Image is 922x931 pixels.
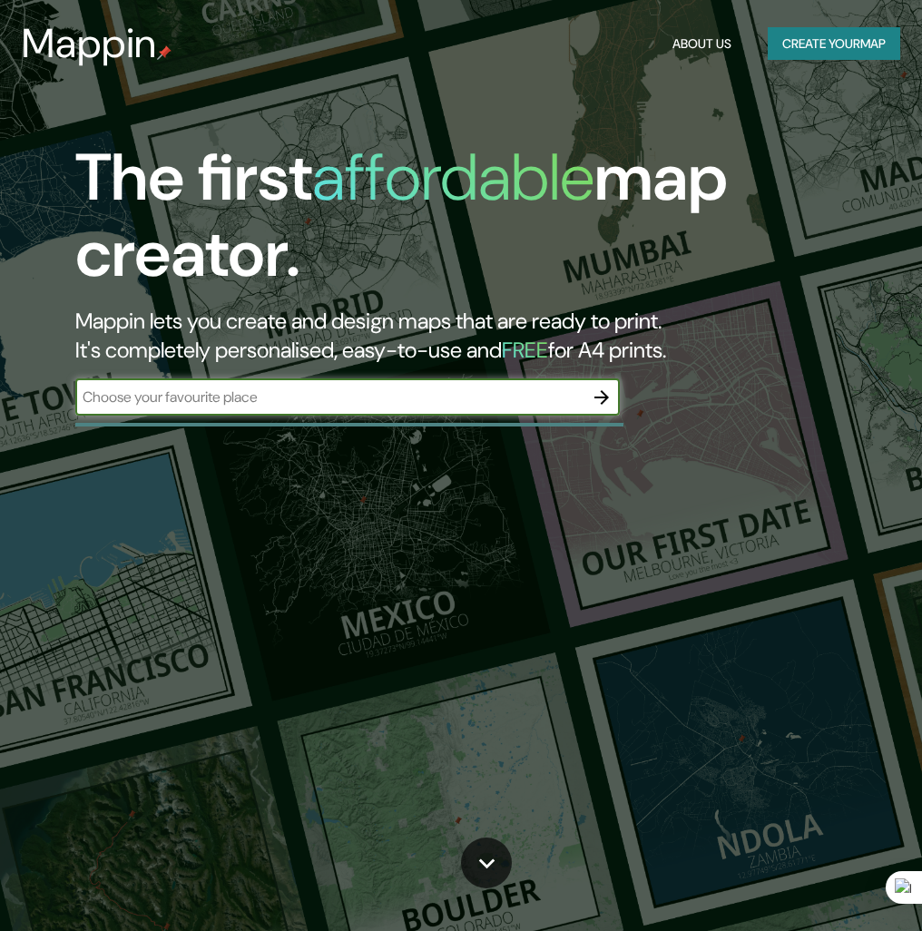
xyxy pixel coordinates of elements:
[665,27,739,61] button: About Us
[768,27,900,61] button: Create yourmap
[502,336,548,364] h5: FREE
[157,45,172,60] img: mappin-pin
[75,387,584,407] input: Choose your favourite place
[75,307,813,365] h2: Mappin lets you create and design maps that are ready to print. It's completely personalised, eas...
[312,135,594,220] h1: affordable
[22,20,157,67] h3: Mappin
[75,140,813,307] h1: The first map creator.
